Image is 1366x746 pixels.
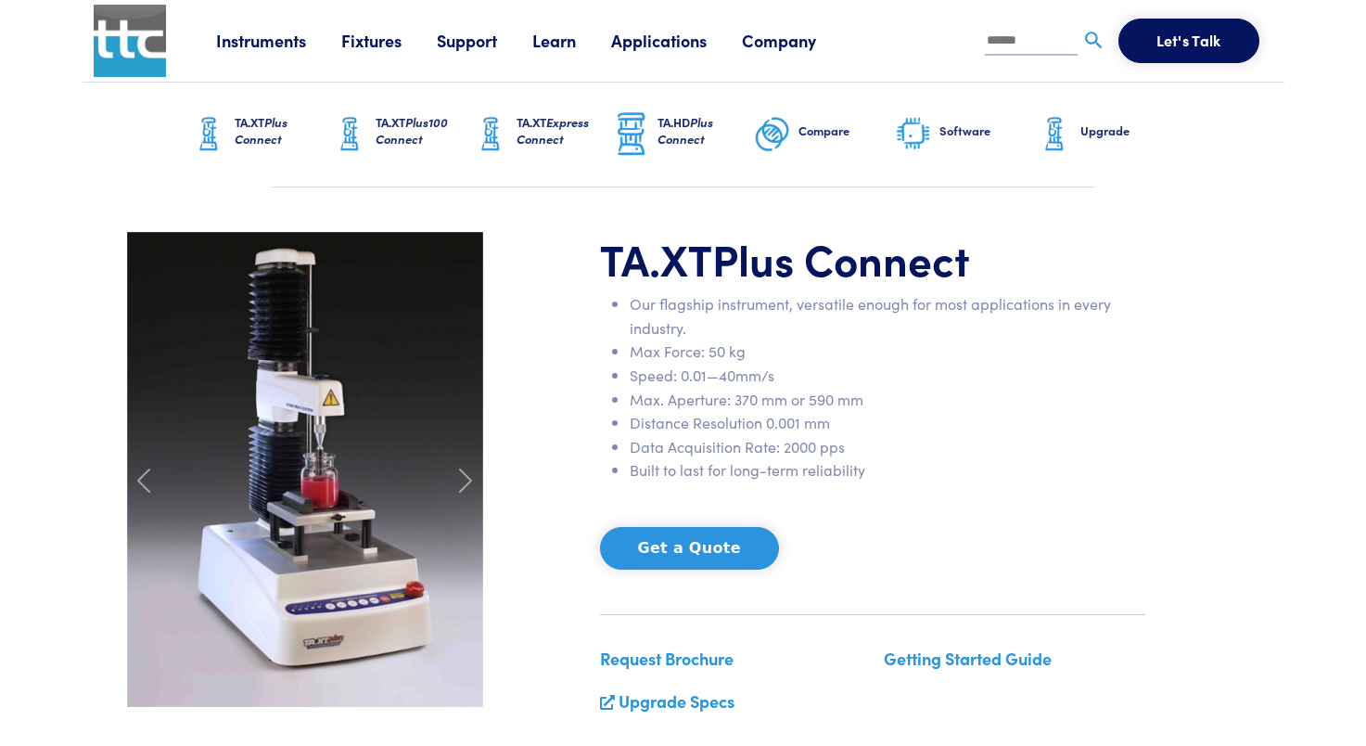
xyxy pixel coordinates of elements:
h6: TA.XT [517,114,613,148]
span: Plus100 Connect [376,113,448,148]
li: Distance Resolution 0.001 mm [630,411,1145,435]
li: Data Acquisition Rate: 2000 pps [630,435,1145,459]
img: ta-xt-graphic.png [190,111,227,158]
a: Instruments [216,29,341,52]
a: Company [742,29,851,52]
h6: Compare [798,122,895,139]
a: Request Brochure [600,647,734,670]
h6: TA.XT [376,114,472,148]
h1: TA.XT [600,232,1145,286]
a: Upgrade [1036,83,1177,186]
li: Built to last for long-term reliability [630,458,1145,482]
a: Learn [532,29,611,52]
img: ta-xt-graphic.png [1036,111,1073,158]
a: Applications [611,29,742,52]
li: Speed: 0.01—40mm/s [630,364,1145,388]
span: Plus Connect [235,113,287,148]
a: Software [895,83,1036,186]
a: TA.HDPlus Connect [613,83,754,186]
img: carousel-ta-xt-plus-bloom.jpg [127,232,483,707]
img: ta-xt-graphic.png [472,111,509,158]
h6: Upgrade [1080,122,1177,139]
h6: TA.XT [235,114,331,148]
img: software-graphic.png [895,115,932,154]
h6: Software [939,122,1036,139]
li: Max. Aperture: 370 mm or 590 mm [630,388,1145,412]
li: Max Force: 50 kg [630,340,1145,364]
h6: TA.HD [657,114,754,148]
img: ta-hd-graphic.png [613,110,650,159]
a: TA.XTPlus Connect [190,83,331,186]
a: Fixtures [341,29,437,52]
li: Our flagship instrument, versatile enough for most applications in every industry. [630,292,1145,340]
span: Plus Connect [657,113,713,148]
button: Let's Talk [1118,19,1259,63]
span: Express Connect [517,113,589,148]
a: TA.XTExpress Connect [472,83,613,186]
img: ta-xt-graphic.png [331,111,368,158]
a: Support [437,29,532,52]
button: Get a Quote [600,527,779,570]
img: compare-graphic.png [754,111,791,158]
a: Getting Started Guide [884,647,1052,670]
img: ttc_logo_1x1_v1.0.png [94,5,166,77]
a: Upgrade Specs [619,689,734,713]
span: Plus Connect [712,228,970,288]
a: TA.XTPlus100 Connect [331,83,472,186]
a: Compare [754,83,895,186]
